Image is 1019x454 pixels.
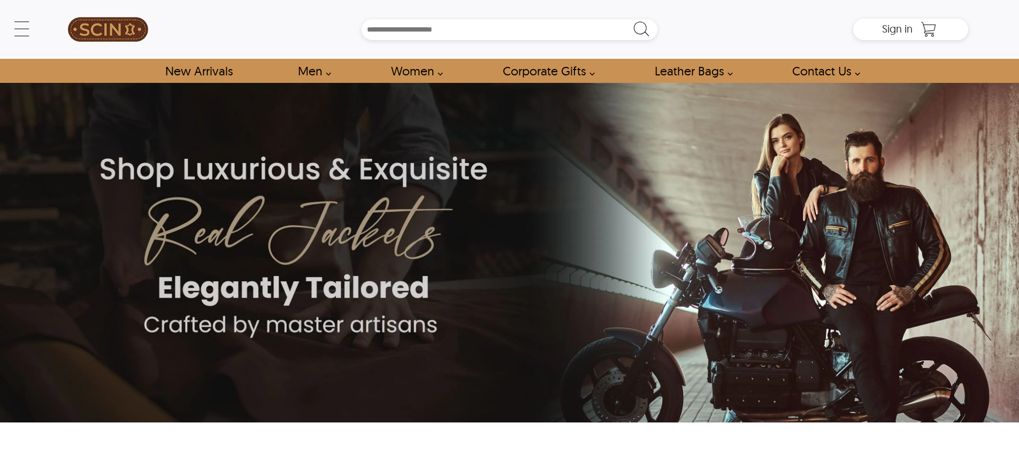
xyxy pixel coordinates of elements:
[780,59,866,83] a: contact-us
[51,5,165,53] a: SCIN
[918,21,939,37] a: Shopping Cart
[379,59,449,83] a: Shop Women Leather Jackets
[68,5,148,53] img: SCIN
[642,59,739,83] a: Shop Leather Bags
[286,59,337,83] a: shop men's leather jackets
[882,26,913,34] a: Sign in
[153,59,244,83] a: Shop New Arrivals
[882,22,913,35] span: Sign in
[491,59,601,83] a: Shop Leather Corporate Gifts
